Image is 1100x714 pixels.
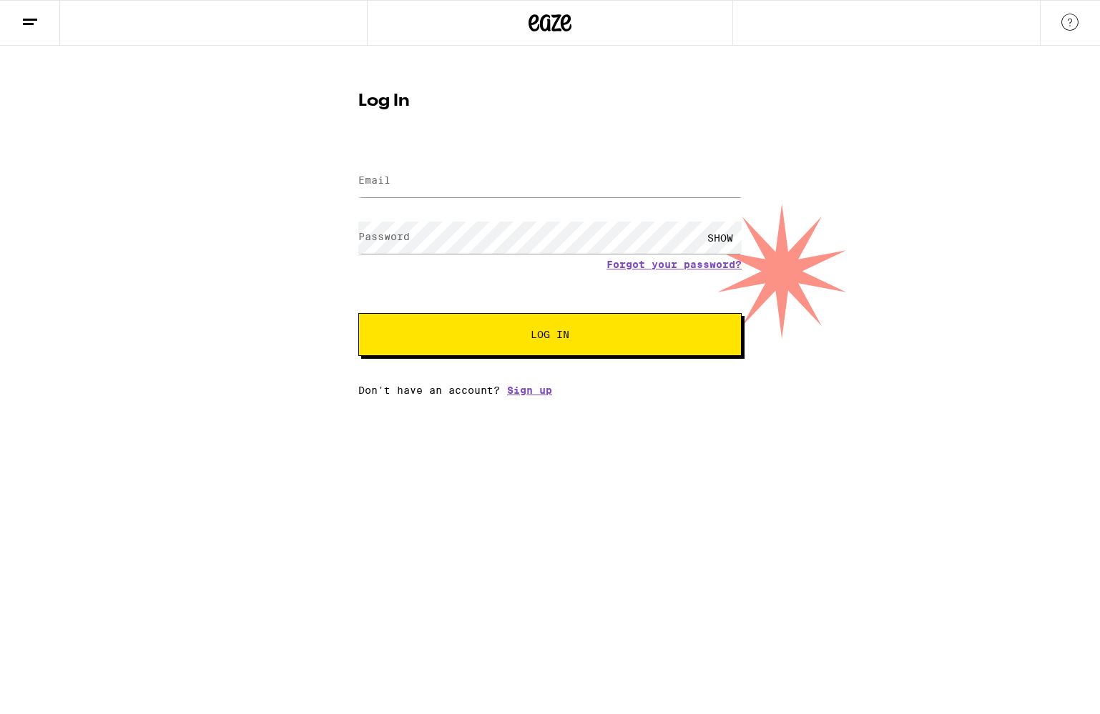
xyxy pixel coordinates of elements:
h1: Log In [358,93,742,110]
a: Sign up [507,385,552,396]
a: Forgot your password? [607,259,742,270]
label: Email [358,174,391,186]
label: Password [358,231,410,242]
button: Log In [358,313,742,356]
input: Email [358,165,742,197]
span: Log In [531,329,569,339]
div: Don't have an account? [358,385,742,396]
div: SHOW [699,222,742,254]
